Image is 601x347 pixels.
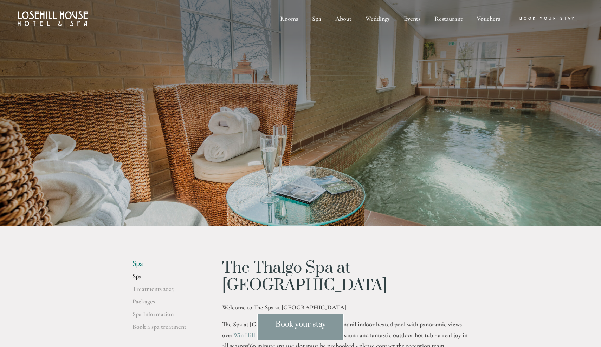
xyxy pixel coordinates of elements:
a: Vouchers [470,11,506,26]
a: Spa Information [133,310,200,323]
a: Spa [133,272,200,285]
div: Events [398,11,427,26]
span: Book your stay [276,320,326,333]
a: Book your stay [257,314,344,340]
a: Treatments 2025 [133,285,200,298]
div: Restaurant [428,11,469,26]
strong: Welcome to The Spa at [GEOGRAPHIC_DATA]. [222,303,348,311]
div: Spa [306,11,328,26]
a: Packages [133,298,200,310]
div: About [329,11,358,26]
img: Losehill House [18,11,88,26]
div: Rooms [274,11,304,26]
h1: The Thalgo Spa at [GEOGRAPHIC_DATA] [222,259,468,295]
div: Weddings [359,11,396,26]
li: Spa [133,259,200,268]
a: Book Your Stay [512,11,583,26]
